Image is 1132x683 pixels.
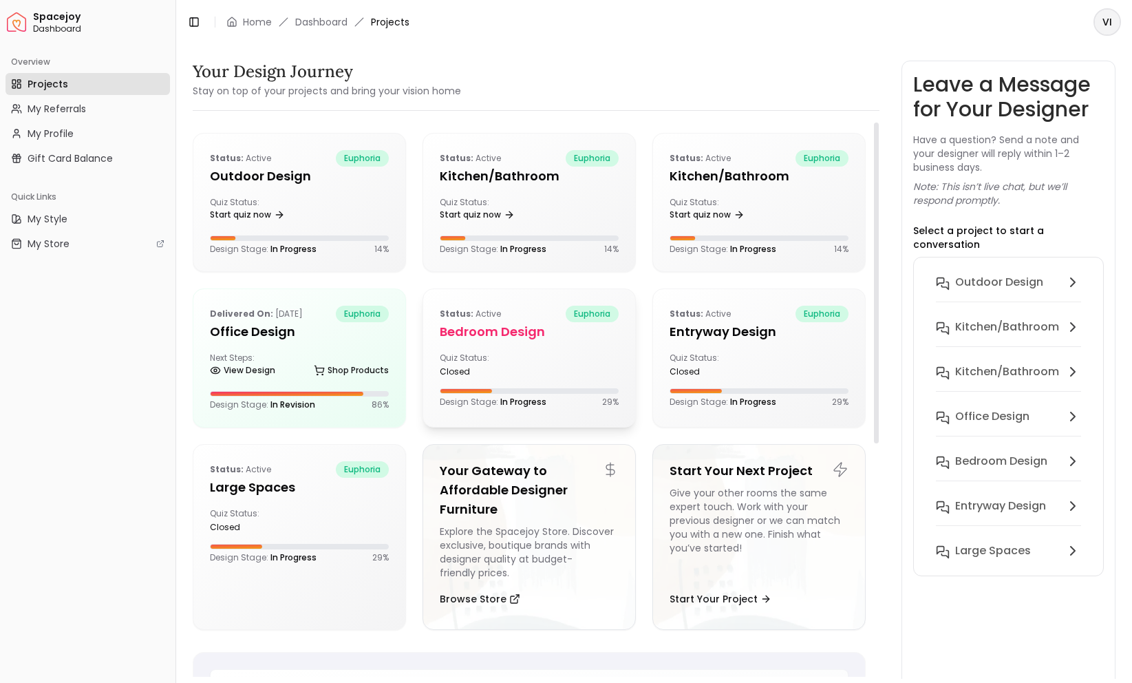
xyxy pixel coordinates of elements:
h5: Large Spaces [210,478,389,497]
h5: Your Gateway to Affordable Designer Furniture [440,461,619,519]
button: Bedroom design [925,448,1092,492]
p: 14 % [604,244,619,255]
span: euphoria [336,150,389,167]
a: Dashboard [295,15,348,29]
h6: Kitchen/Bathroom [955,319,1059,335]
div: closed [670,366,754,377]
div: Quiz Status: [210,508,294,533]
p: active [670,150,731,167]
button: Browse Store [440,585,520,613]
nav: breadcrumb [226,15,409,29]
span: Dashboard [33,23,170,34]
a: View Design [210,361,275,380]
p: Have a question? Send a note and your designer will reply within 1–2 business days. [913,133,1104,174]
small: Stay on top of your projects and bring your vision home [193,84,461,98]
p: active [440,150,501,167]
span: My Store [28,237,70,251]
button: Start Your Project [670,585,771,613]
a: Start quiz now [670,205,745,224]
button: Outdoor design [925,269,1092,313]
h3: Leave a Message for Your Designer [913,72,1104,122]
span: Spacejoy [33,11,170,23]
p: active [440,306,501,322]
b: Status: [670,308,703,319]
div: Quiz Status: [670,197,754,224]
span: VI [1095,10,1120,34]
span: In Progress [500,243,546,255]
p: 14 % [374,244,389,255]
div: Next Steps: [210,353,389,380]
p: 86 % [372,399,389,410]
p: Design Stage: [440,397,546,408]
h6: Kitchen/Bathroom [955,364,1059,380]
img: Spacejoy Logo [7,12,26,32]
p: Select a project to start a conversation [913,224,1104,251]
div: Quiz Status: [440,197,524,224]
span: euphoria [336,306,389,322]
h5: Start Your Next Project [670,461,848,481]
span: Projects [28,77,68,91]
span: In Progress [730,243,776,255]
a: Spacejoy [7,12,26,32]
h5: entryway design [670,322,848,341]
button: Kitchen/Bathroom [925,358,1092,403]
h5: Office design [210,322,389,341]
b: Status: [210,463,244,475]
b: Status: [670,152,703,164]
p: active [210,461,271,478]
p: Design Stage: [210,399,315,410]
button: Large Spaces [925,537,1092,565]
span: Projects [371,15,409,29]
a: Start quiz now [440,205,515,224]
h6: Outdoor design [955,274,1043,291]
span: Gift Card Balance [28,151,113,165]
span: In Progress [270,551,317,563]
p: Design Stage: [210,244,317,255]
span: euphoria [795,150,848,167]
a: My Referrals [6,98,170,120]
div: closed [440,366,524,377]
span: My Style [28,212,67,226]
a: Home [243,15,272,29]
div: Give your other rooms the same expert touch. Work with your previous designer or we can match you... [670,486,848,580]
h5: Kitchen/Bathroom [670,167,848,186]
p: Design Stage: [670,244,776,255]
h3: Your Design Journey [193,61,461,83]
button: VI [1093,8,1121,36]
button: Office design [925,403,1092,448]
span: In Revision [270,399,315,410]
b: Delivered on: [210,308,273,319]
span: In Progress [270,243,317,255]
a: My Profile [6,123,170,145]
span: In Progress [500,396,546,408]
span: euphoria [566,306,619,322]
button: Kitchen/Bathroom [925,313,1092,358]
div: Quiz Status: [440,353,524,377]
a: My Store [6,233,170,255]
div: closed [210,522,294,533]
p: [DATE] [210,306,303,322]
p: Note: This isn’t live chat, but we’ll respond promptly. [913,180,1104,207]
span: My Referrals [28,102,86,116]
a: Your Gateway to Affordable Designer FurnitureExplore the Spacejoy Store. Discover exclusive, bout... [423,444,636,630]
a: Shop Products [314,361,389,380]
span: euphoria [795,306,848,322]
p: 29 % [602,397,619,408]
a: My Style [6,208,170,230]
div: Quiz Status: [670,353,754,377]
a: Projects [6,73,170,95]
div: Explore the Spacejoy Store. Discover exclusive, boutique brands with designer quality at budget-f... [440,525,619,580]
b: Status: [440,308,473,319]
h6: entryway design [955,498,1046,514]
h5: Outdoor design [210,167,389,186]
p: 14 % [834,244,848,255]
button: entryway design [925,492,1092,537]
b: Status: [440,152,473,164]
h6: Office design [955,408,1029,425]
p: active [670,306,731,322]
a: Gift Card Balance [6,147,170,169]
p: active [210,150,271,167]
span: euphoria [336,461,389,478]
span: My Profile [28,127,74,140]
h5: Kitchen/Bathroom [440,167,619,186]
